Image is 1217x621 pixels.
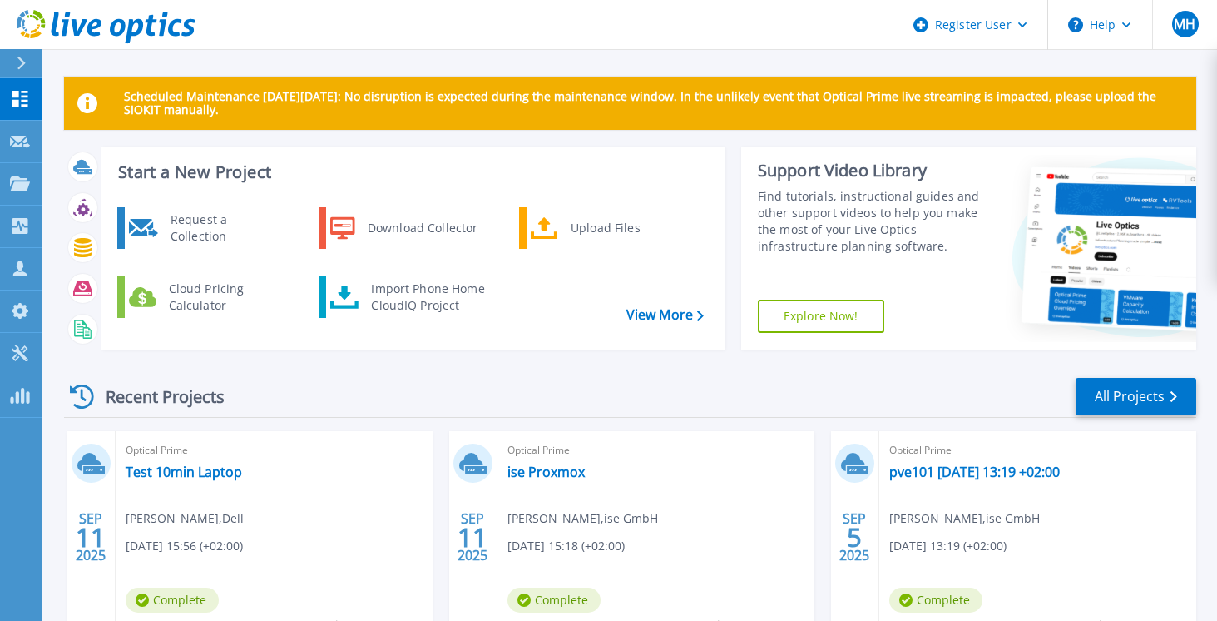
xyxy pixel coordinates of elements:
div: Cloud Pricing Calculator [161,281,284,314]
span: Complete [507,588,601,613]
span: [DATE] 15:18 (+02:00) [507,537,625,555]
div: Download Collector [359,211,485,245]
span: [PERSON_NAME] , Dell [126,509,244,528]
div: Request a Collection [162,211,284,245]
div: Find tutorials, instructional guides and other support videos to help you make the most of your L... [758,188,986,255]
span: Complete [126,588,219,613]
span: Optical Prime [126,441,423,460]
a: Test 10min Laptop [126,464,242,480]
span: [DATE] 15:56 (+02:00) [126,537,243,555]
span: 11 [76,530,106,544]
span: [PERSON_NAME] , ise GmbH [889,509,1040,528]
div: Support Video Library [758,160,986,181]
span: Complete [889,588,982,613]
div: SEP 2025 [839,507,870,568]
div: Upload Files [562,211,685,245]
span: [DATE] 13:19 (+02:00) [889,537,1007,555]
span: 5 [847,530,862,544]
div: Recent Projects [64,376,247,417]
a: Download Collector [319,207,489,249]
h3: Start a New Project [118,163,703,181]
a: View More [626,307,704,323]
a: All Projects [1076,378,1196,415]
p: Scheduled Maintenance [DATE][DATE]: No disruption is expected during the maintenance window. In t... [124,90,1183,117]
a: Request a Collection [117,207,288,249]
span: Optical Prime [889,441,1186,460]
a: pve101 [DATE] 13:19 +02:00 [889,464,1060,480]
span: Optical Prime [507,441,804,460]
span: MH [1174,17,1195,31]
a: ise Proxmox [507,464,585,480]
div: Import Phone Home CloudIQ Project [363,281,492,314]
span: [PERSON_NAME] , ise GmbH [507,509,658,528]
a: Upload Files [519,207,690,249]
a: Cloud Pricing Calculator [117,276,288,318]
a: Explore Now! [758,300,884,333]
span: 11 [458,530,487,544]
div: SEP 2025 [457,507,488,568]
div: SEP 2025 [75,507,106,568]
